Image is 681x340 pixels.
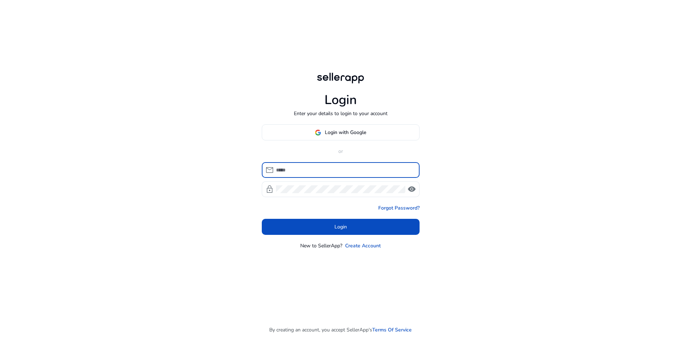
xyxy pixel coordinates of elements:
p: or [262,148,420,155]
span: lock [265,185,274,194]
span: Login [334,223,347,231]
h1: Login [324,92,357,108]
a: Forgot Password? [378,204,420,212]
span: visibility [407,185,416,194]
p: New to SellerApp? [300,242,342,249]
button: Login [262,219,420,235]
p: Enter your details to login to your account [294,110,388,117]
img: google-logo.svg [315,129,321,136]
a: Create Account [345,242,381,249]
span: mail [265,166,274,174]
span: Login with Google [325,129,366,136]
button: Login with Google [262,124,420,140]
a: Terms Of Service [372,326,412,334]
